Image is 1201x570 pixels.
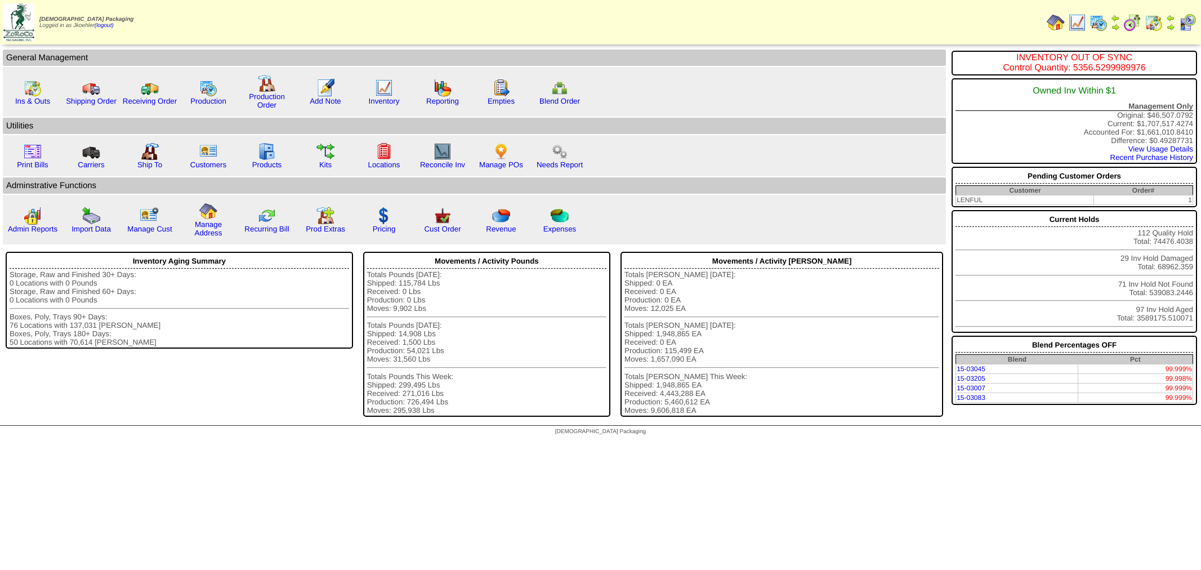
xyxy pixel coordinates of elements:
[492,207,510,225] img: pie_chart.png
[434,79,452,97] img: graph.gif
[1047,14,1065,32] img: home.gif
[952,78,1197,164] div: Original: $46,507.0792 Current: $1,707,517.4274 Accounted For: $1,661,010.8410 Difference: $0.492...
[127,225,172,233] a: Manage Cust
[15,97,50,105] a: Ins & Outs
[199,142,217,161] img: customers.gif
[420,161,465,169] a: Reconcile Inv
[624,270,939,415] div: Totals [PERSON_NAME] [DATE]: Shipped: 0 EA Received: 0 EA Production: 0 EA Moves: 12,025 EA Total...
[1094,195,1193,205] td: 1
[95,23,114,29] a: (logout)
[551,79,569,97] img: network.png
[956,102,1193,111] div: Management Only
[957,365,985,373] a: 15-03045
[1090,14,1108,32] img: calendarprod.gif
[1145,14,1163,32] img: calendarinout.gif
[190,161,226,169] a: Customers
[956,53,1193,73] div: INVENTORY OUT OF SYNC Control Quantity: 5356.5299989976
[1094,186,1193,195] th: Order#
[375,79,393,97] img: line_graph.gif
[78,161,104,169] a: Carriers
[1111,23,1120,32] img: arrowright.gif
[82,79,100,97] img: truck.gif
[537,161,583,169] a: Needs Report
[258,74,276,92] img: factory.gif
[434,207,452,225] img: cust_order.png
[306,225,345,233] a: Prod Extras
[367,270,606,415] div: Totals Pounds [DATE]: Shipped: 115,784 Lbs Received: 0 Lbs Production: 0 Lbs Moves: 9,902 Lbs Tot...
[244,225,289,233] a: Recurring Bill
[367,254,606,269] div: Movements / Activity Pounds
[3,50,946,66] td: General Management
[3,3,34,41] img: zoroco-logo-small.webp
[956,212,1193,227] div: Current Holds
[141,142,159,161] img: factory2.gif
[24,207,42,225] img: graph2.png
[551,142,569,161] img: workflow.png
[10,254,349,269] div: Inventory Aging Summary
[190,97,226,105] a: Production
[310,97,341,105] a: Add Note
[123,97,177,105] a: Receiving Order
[375,207,393,225] img: dollar.gif
[8,225,57,233] a: Admin Reports
[258,207,276,225] img: reconcile.gif
[488,97,515,105] a: Empties
[543,225,577,233] a: Expenses
[551,207,569,225] img: pie_chart2.png
[956,195,1094,205] td: LENFUL
[24,79,42,97] img: calendarinout.gif
[24,142,42,161] img: invoice2.gif
[368,161,400,169] a: Locations
[1078,384,1193,393] td: 99.999%
[956,355,1078,364] th: Blend
[555,429,646,435] span: [DEMOGRAPHIC_DATA] Packaging
[1078,364,1193,374] td: 99.999%
[258,142,276,161] img: cabinet.gif
[252,161,282,169] a: Products
[3,118,946,134] td: Utilities
[316,207,334,225] img: prodextras.gif
[486,225,516,233] a: Revenue
[141,79,159,97] img: truck2.gif
[426,97,459,105] a: Reporting
[1068,14,1086,32] img: line_graph.gif
[492,142,510,161] img: po.png
[479,161,523,169] a: Manage POs
[956,338,1193,353] div: Blend Percentages OFF
[539,97,580,105] a: Blend Order
[1166,14,1175,23] img: arrowleft.gif
[957,384,985,392] a: 15-03007
[10,270,349,346] div: Storage, Raw and Finished 30+ Days: 0 Locations with 0 Pounds Storage, Raw and Finished 60+ Days:...
[1078,355,1193,364] th: Pct
[137,161,162,169] a: Ship To
[72,225,111,233] a: Import Data
[434,142,452,161] img: line_graph2.gif
[424,225,461,233] a: Cust Order
[249,92,285,109] a: Production Order
[3,177,946,194] td: Adminstrative Functions
[319,161,332,169] a: Kits
[199,202,217,220] img: home.gif
[17,161,48,169] a: Print Bills
[492,79,510,97] img: workorder.gif
[39,16,133,23] span: [DEMOGRAPHIC_DATA] Packaging
[82,207,100,225] img: import.gif
[624,254,939,269] div: Movements / Activity [PERSON_NAME]
[1078,393,1193,403] td: 99.999%
[1178,14,1196,32] img: calendarcustomer.gif
[1123,14,1141,32] img: calendarblend.gif
[1078,374,1193,384] td: 99.998%
[957,394,985,402] a: 15-03083
[1111,14,1120,23] img: arrowleft.gif
[956,186,1094,195] th: Customer
[66,97,117,105] a: Shipping Order
[369,97,400,105] a: Inventory
[1166,23,1175,32] img: arrowright.gif
[373,225,396,233] a: Pricing
[1110,153,1193,162] a: Recent Purchase History
[956,169,1193,184] div: Pending Customer Orders
[1128,145,1193,153] a: View Usage Details
[957,375,985,382] a: 15-03205
[195,220,222,237] a: Manage Address
[316,142,334,161] img: workflow.gif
